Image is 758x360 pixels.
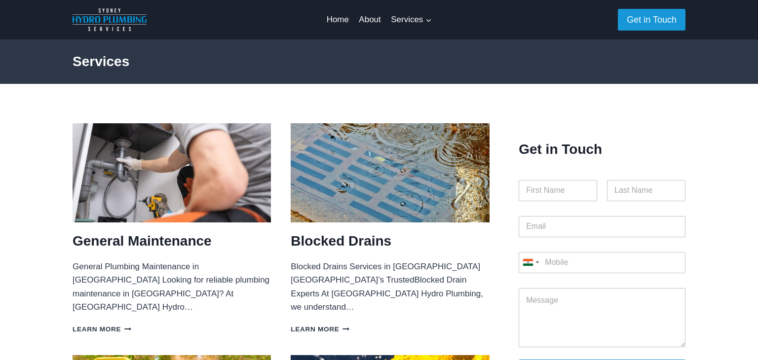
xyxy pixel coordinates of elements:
[607,180,685,201] input: Last Name
[73,123,271,222] img: Sydney Hydro Plumbing
[291,260,489,314] p: Blocked Drains Services in [GEOGRAPHIC_DATA] [GEOGRAPHIC_DATA]’s TrustedBlocked Drain Experts At ...
[73,325,131,333] a: Learn more
[73,51,685,72] h2: Services
[321,8,354,32] a: Home
[354,8,386,32] a: About
[73,260,271,314] p: General Plumbing Maintenance in [GEOGRAPHIC_DATA] Looking for reliable plumbing maintenance in [G...
[618,9,685,30] a: Get in Touch
[519,216,685,237] input: Email
[519,252,542,273] button: Selected country
[73,8,147,31] img: Sydney Hydro Plumbing Logo
[291,325,349,333] a: Learn more
[321,8,436,32] nav: Primary Navigation
[73,233,212,249] a: General Maintenance
[391,13,431,26] span: Services
[519,252,685,273] input: Mobile
[291,123,489,222] img: Blocked Drains
[519,123,685,160] h2: Get in Touch
[519,180,597,201] input: First Name
[291,233,391,249] a: Blocked Drains
[386,8,437,32] a: Services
